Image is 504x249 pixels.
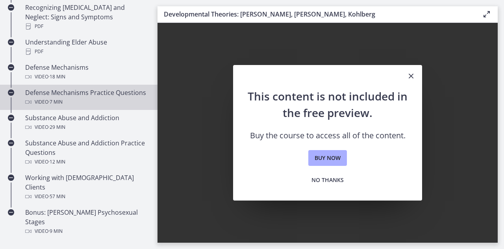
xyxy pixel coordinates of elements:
div: Video [25,123,148,132]
span: · 57 min [48,192,65,201]
span: · 12 min [48,157,65,167]
div: Understanding Elder Abuse [25,37,148,56]
p: Buy the course to access all of the content. [246,130,409,141]
div: Substance Abuse and Addiction Practice Questions [25,138,148,167]
h2: This content is not included in the free preview. [246,88,409,121]
div: Video [25,157,148,167]
button: Close [400,65,422,88]
span: No thanks [311,175,344,185]
span: · 18 min [48,72,65,82]
div: Video [25,192,148,201]
span: Buy now [315,153,341,163]
div: Video [25,72,148,82]
div: Working with [DEMOGRAPHIC_DATA] Clients [25,173,148,201]
button: No thanks [305,172,350,188]
div: PDF [25,47,148,56]
span: · 29 min [48,123,65,132]
div: Video [25,227,148,236]
div: Bonus: [PERSON_NAME] Psychosexual Stages [25,208,148,236]
span: · 7 min [48,97,63,107]
div: Defense Mechanisms [25,63,148,82]
a: Buy now [308,150,347,166]
span: · 9 min [48,227,63,236]
div: PDF [25,22,148,31]
h3: Developmental Theories: [PERSON_NAME], [PERSON_NAME], Kohlberg [164,9,469,19]
div: Video [25,97,148,107]
div: Substance Abuse and Addiction [25,113,148,132]
div: Defense Mechanisms Practice Questions [25,88,148,107]
div: Recognizing [MEDICAL_DATA] and Neglect: Signs and Symptoms [25,3,148,31]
